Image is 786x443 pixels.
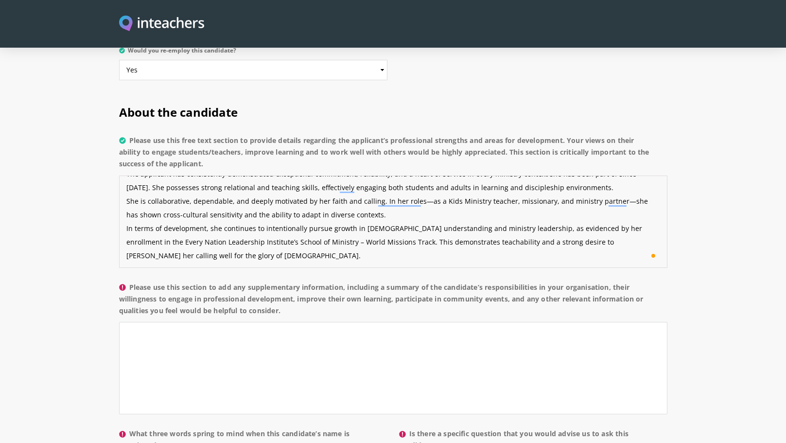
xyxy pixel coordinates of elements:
[119,16,205,33] a: Visit this site's homepage
[119,47,387,60] label: Would you re-employ this candidate?
[119,16,205,33] img: Inteachers
[119,104,238,120] span: About the candidate
[119,282,667,322] label: Please use this section to add any supplementary information, including a summary of the candidat...
[119,135,667,176] label: Please use this free text section to provide details regarding the applicant’s professional stren...
[119,176,667,268] textarea: To enrich screen reader interactions, please activate Accessibility in Grammarly extension settings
